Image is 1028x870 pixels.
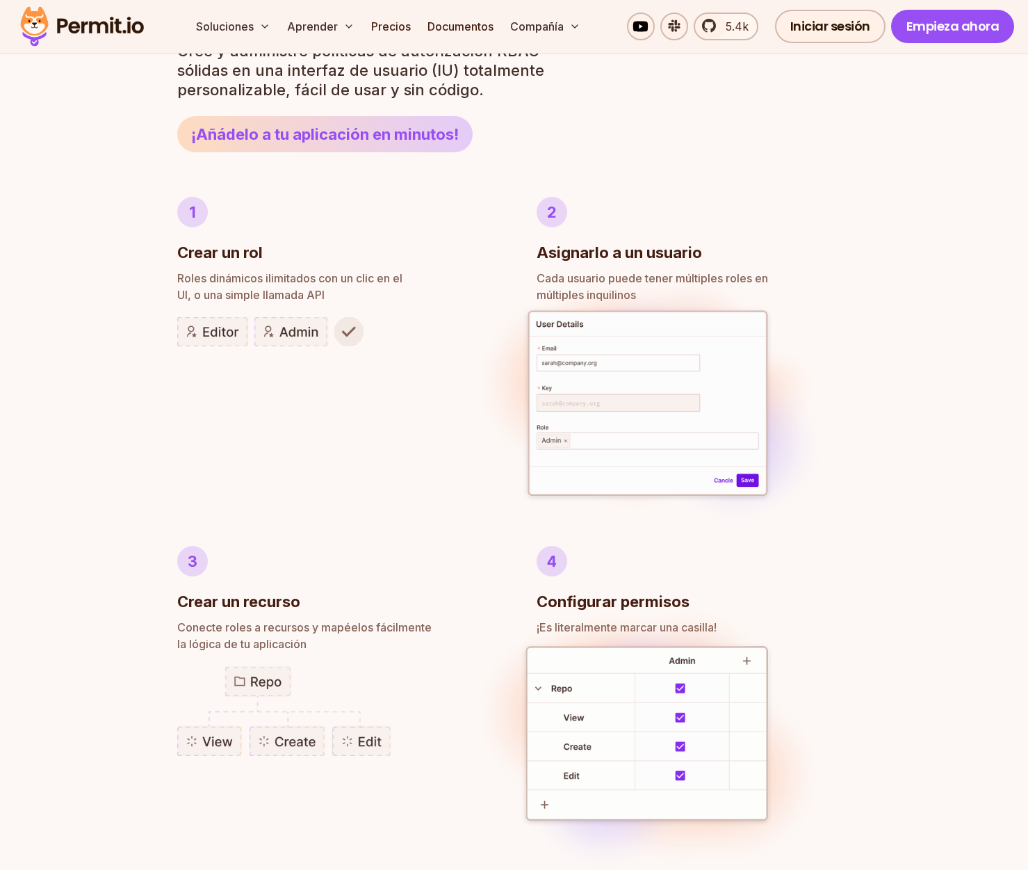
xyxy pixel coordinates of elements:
font: Precios [371,19,411,33]
font: 5.4k [726,19,749,33]
button: Soluciones [190,13,276,40]
font: Roles dinámicos ilimitados con un clic en el [177,271,402,285]
font: 2 [547,203,557,221]
img: Logotipo del permiso [14,3,150,50]
font: ¡Añádelo a tu aplicación en minutos! [191,125,459,143]
font: Compañía [510,19,564,33]
font: Cree y administre políticas de autorización RBAC sólidas en una interfaz de usuario (IU) totalmen... [177,42,544,99]
a: Iniciar sesión [775,10,886,43]
a: Precios [366,13,416,40]
a: 5.4k [694,13,758,40]
font: Documentos [427,19,493,33]
font: Soluciones [196,19,254,33]
font: Crear un recurso [177,593,300,611]
font: 4 [546,552,557,570]
font: Empieza ahora [906,17,1000,35]
button: Compañía [505,13,586,40]
font: la lógica de tu aplicación [177,637,307,651]
a: ¡Añádelo a tu aplicación en minutos! [177,116,473,152]
font: UI, o una simple llamada API [177,288,325,302]
font: Asignarlo a un usuario [537,243,702,261]
font: Aprender [287,19,338,33]
button: Aprender [282,13,360,40]
font: 1 [189,203,196,221]
a: Documentos [422,13,499,40]
font: 3 [188,552,197,570]
font: Iniciar sesión [790,17,870,35]
font: Crear un rol [177,243,263,261]
a: Empieza ahora [891,10,1015,43]
font: Conecte roles a recursos y mapéelos fácilmente [177,620,432,634]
